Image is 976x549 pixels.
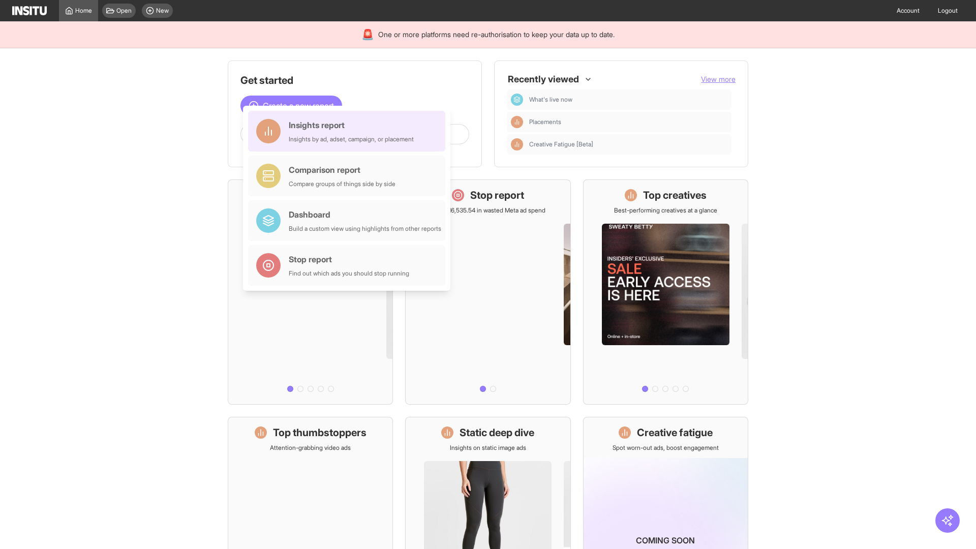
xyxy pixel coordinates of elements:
[361,27,374,42] div: 🚨
[289,225,441,233] div: Build a custom view using highlights from other reports
[701,75,736,83] span: View more
[12,6,47,15] img: Logo
[289,253,409,265] div: Stop report
[289,164,395,176] div: Comparison report
[583,179,748,405] a: Top creativesBest-performing creatives at a glance
[643,188,707,202] h1: Top creatives
[431,206,545,215] p: Save £16,535.54 in wasted Meta ad spend
[263,100,334,112] span: Create a new report
[289,208,441,221] div: Dashboard
[460,425,534,440] h1: Static deep dive
[270,444,351,452] p: Attention-grabbing video ads
[529,140,727,148] span: Creative Fatigue [Beta]
[511,116,523,128] div: Insights
[405,179,570,405] a: Stop reportSave £16,535.54 in wasted Meta ad spend
[529,118,561,126] span: Placements
[511,94,523,106] div: Dashboard
[289,180,395,188] div: Compare groups of things side by side
[228,179,393,405] a: What's live nowSee all active ads instantly
[701,74,736,84] button: View more
[75,7,92,15] span: Home
[450,444,526,452] p: Insights on static image ads
[156,7,169,15] span: New
[470,188,524,202] h1: Stop report
[529,96,572,104] span: What's live now
[289,135,414,143] div: Insights by ad, adset, campaign, or placement
[378,29,615,40] span: One or more platforms need re-authorisation to keep your data up to date.
[529,140,593,148] span: Creative Fatigue [Beta]
[240,96,342,116] button: Create a new report
[529,96,727,104] span: What's live now
[511,138,523,150] div: Insights
[289,119,414,131] div: Insights report
[240,73,469,87] h1: Get started
[529,118,727,126] span: Placements
[289,269,409,278] div: Find out which ads you should stop running
[273,425,367,440] h1: Top thumbstoppers
[116,7,132,15] span: Open
[614,206,717,215] p: Best-performing creatives at a glance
